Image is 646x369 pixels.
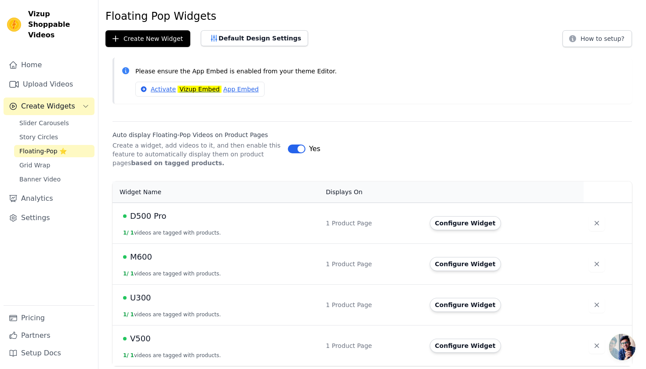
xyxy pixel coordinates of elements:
[130,292,151,304] span: U300
[14,159,94,171] a: Grid Wrap
[430,339,501,353] button: Configure Widget
[4,309,94,327] a: Pricing
[113,181,321,203] th: Widget Name
[123,311,129,318] span: 1 /
[105,9,639,23] h1: Floating Pop Widgets
[4,327,94,344] a: Partners
[321,181,425,203] th: Displays On
[430,257,501,271] button: Configure Widget
[19,147,67,156] span: Floating-Pop ⭐
[326,219,419,228] div: 1 Product Page
[123,229,221,236] button: 1/ 1videos are tagged with products.
[123,270,221,277] button: 1/ 1videos are tagged with products.
[130,210,167,222] span: D500 Pro
[105,30,190,47] button: Create New Widget
[113,130,281,139] label: Auto display Floating-Pop Videos on Product Pages
[4,344,94,362] a: Setup Docs
[131,230,134,236] span: 1
[309,144,320,154] span: Yes
[131,271,134,277] span: 1
[4,190,94,207] a: Analytics
[19,119,69,127] span: Slider Carousels
[14,131,94,143] a: Story Circles
[19,161,50,170] span: Grid Wrap
[123,271,129,277] span: 1 /
[563,36,632,45] a: How to setup?
[123,352,129,358] span: 1 /
[430,298,501,312] button: Configure Widget
[19,133,58,141] span: Story Circles
[326,341,419,350] div: 1 Product Page
[130,333,151,345] span: V500
[19,175,61,184] span: Banner Video
[7,18,21,32] img: Vizup
[123,214,127,218] span: Live Published
[123,311,221,318] button: 1/ 1videos are tagged with products.
[131,159,224,166] strong: based on tagged products.
[4,56,94,74] a: Home
[14,117,94,129] a: Slider Carousels
[131,352,134,358] span: 1
[589,297,605,313] button: Delete widget
[135,82,265,97] a: ActivateVizup EmbedApp Embed
[21,101,75,112] span: Create Widgets
[4,98,94,115] button: Create Widgets
[123,255,127,259] span: Live Published
[326,300,419,309] div: 1 Product Page
[130,251,152,263] span: M600
[4,76,94,93] a: Upload Videos
[28,9,91,40] span: Vizup Shoppable Videos
[113,141,281,167] p: Create a widget, add videos to it, and then enable this feature to automatically display them on ...
[178,86,221,93] mark: Vizup Embed
[430,216,501,230] button: Configure Widget
[589,215,605,231] button: Delete widget
[4,209,94,227] a: Settings
[123,337,127,340] span: Live Published
[563,30,632,47] button: How to setup?
[14,145,94,157] a: Floating-Pop ⭐
[288,144,320,154] button: Yes
[131,311,134,318] span: 1
[201,30,308,46] button: Default Design Settings
[123,296,127,300] span: Live Published
[589,338,605,354] button: Delete widget
[609,334,635,360] div: Open chat
[14,173,94,185] a: Banner Video
[135,66,625,76] p: Please ensure the App Embed is enabled from your theme Editor.
[123,230,129,236] span: 1 /
[123,352,221,359] button: 1/ 1videos are tagged with products.
[589,256,605,272] button: Delete widget
[326,260,419,268] div: 1 Product Page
